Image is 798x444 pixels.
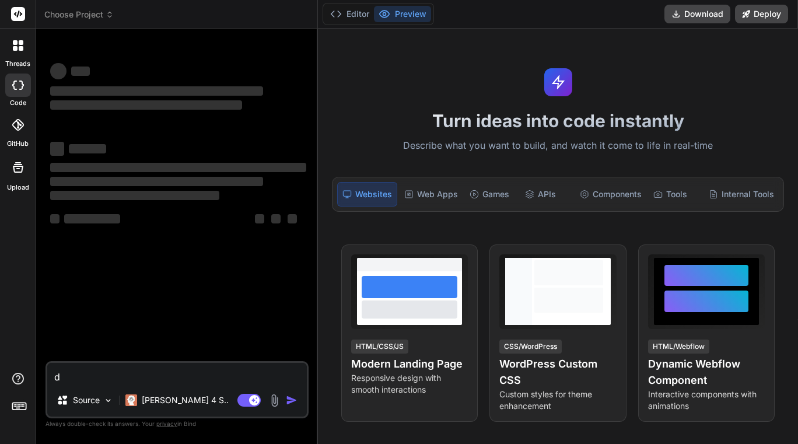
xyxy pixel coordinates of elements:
span: ‌ [50,86,263,96]
span: ‌ [255,214,264,223]
span: ‌ [50,63,66,79]
span: ‌ [64,214,120,223]
h4: Dynamic Webflow Component [648,356,765,389]
div: Web Apps [400,182,463,207]
p: Describe what you want to build, and watch it come to life in real-time [325,138,791,153]
span: ‌ [71,67,90,76]
h4: Modern Landing Page [351,356,468,372]
span: ‌ [50,142,64,156]
div: Components [575,182,646,207]
label: code [10,98,26,108]
img: attachment [268,394,281,407]
img: icon [286,394,297,406]
h4: WordPress Custom CSS [499,356,616,389]
p: [PERSON_NAME] 4 S.. [142,394,229,406]
h1: Turn ideas into code instantly [325,110,791,131]
span: ‌ [50,163,306,172]
span: ‌ [50,100,242,110]
span: ‌ [288,214,297,223]
div: Internal Tools [704,182,779,207]
label: Upload [7,183,29,193]
button: Deploy [735,5,788,23]
span: privacy [156,420,177,427]
button: Preview [374,6,431,22]
img: Pick Models [103,396,113,405]
div: HTML/Webflow [648,340,709,354]
textarea: d [47,363,307,384]
div: HTML/CSS/JS [351,340,408,354]
div: Games [465,182,518,207]
div: Tools [649,182,702,207]
div: APIs [520,182,573,207]
button: Editor [325,6,374,22]
p: Responsive design with smooth interactions [351,372,468,396]
span: Choose Project [44,9,114,20]
p: Source [73,394,100,406]
span: ‌ [271,214,281,223]
p: Interactive components with animations [648,389,765,412]
div: CSS/WordPress [499,340,562,354]
span: ‌ [69,144,106,153]
p: Always double-check its answers. Your in Bind [45,418,309,429]
p: Custom styles for theme enhancement [499,389,616,412]
img: Claude 4 Sonnet [125,394,137,406]
label: threads [5,59,30,69]
span: ‌ [50,214,60,223]
label: GitHub [7,139,29,149]
button: Download [664,5,730,23]
span: ‌ [50,191,219,200]
span: ‌ [50,177,263,186]
div: Websites [337,182,397,207]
